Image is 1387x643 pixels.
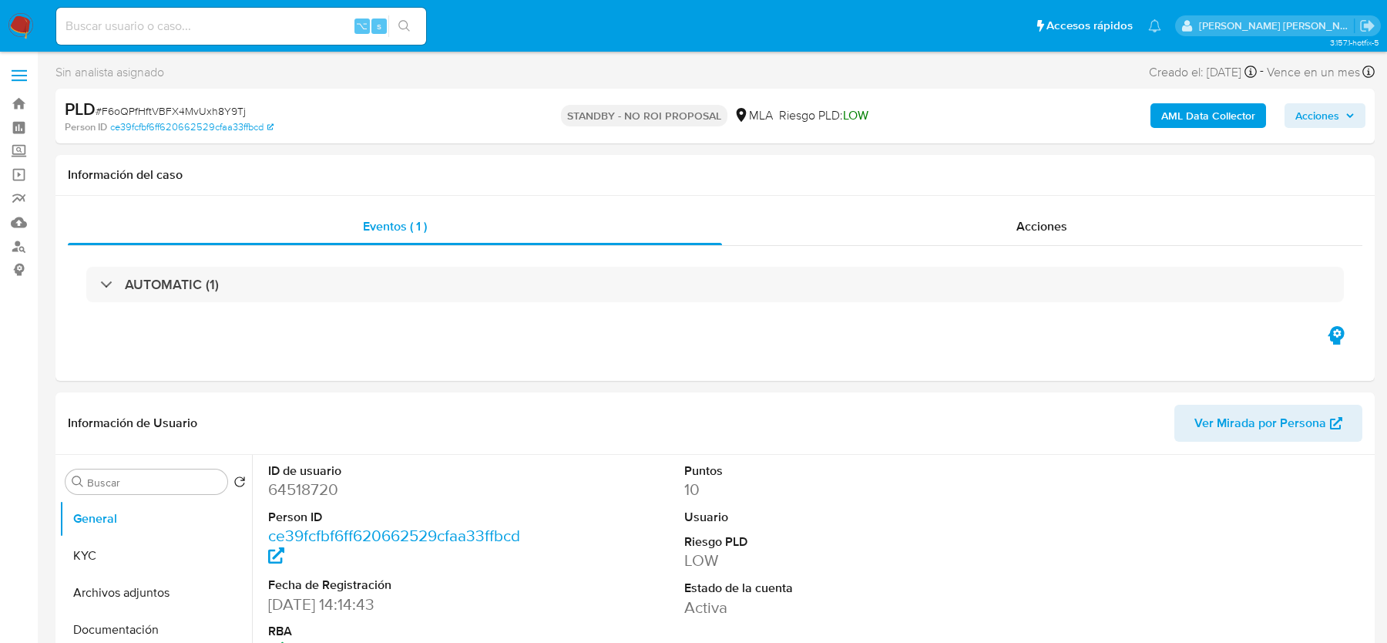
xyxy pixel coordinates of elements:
[356,19,368,33] span: ⌥
[1260,62,1264,82] span: -
[561,105,727,126] p: STANDBY - NO ROI PROPOSAL
[1267,64,1360,81] span: Vence en un mes
[1295,103,1339,128] span: Acciones
[68,167,1362,183] h1: Información del caso
[377,19,381,33] span: s
[1174,405,1362,442] button: Ver Mirada por Persona
[734,107,773,124] div: MLA
[87,476,221,490] input: Buscar
[1161,103,1255,128] b: AML Data Collector
[1016,217,1067,235] span: Acciones
[268,509,530,526] dt: Person ID
[684,479,946,500] dd: 10
[268,524,520,568] a: ce39fcfbf6ff620662529cfaa33ffbcd
[363,217,427,235] span: Eventos ( 1 )
[1150,103,1266,128] button: AML Data Collector
[86,267,1344,302] div: AUTOMATIC (1)
[1149,62,1257,82] div: Creado el: [DATE]
[1285,103,1365,128] button: Acciones
[56,16,426,36] input: Buscar usuario o caso...
[268,463,530,480] dt: ID de usuario
[125,276,219,293] h3: AUTOMATIC (1)
[65,120,107,134] b: Person ID
[268,623,530,640] dt: RBA
[684,550,946,571] dd: LOW
[1046,18,1133,34] span: Accesos rápidos
[96,103,246,119] span: # F6oQPfHftVBFX4MvUxh8Y9Tj
[59,537,252,574] button: KYC
[684,597,946,618] dd: Activa
[684,463,946,480] dt: Puntos
[55,64,164,81] span: Sin analista asignado
[779,107,868,124] span: Riesgo PLD:
[684,580,946,597] dt: Estado de la cuenta
[65,96,96,121] b: PLD
[68,416,197,431] h1: Información de Usuario
[233,476,246,493] button: Volver al orden por defecto
[843,106,868,124] span: LOW
[1199,19,1355,33] p: magali.barcan@mercadolibre.com
[268,479,530,500] dd: 64518720
[110,120,274,134] a: ce39fcfbf6ff620662529cfaa33ffbcd
[1194,405,1326,442] span: Ver Mirada por Persona
[59,574,252,611] button: Archivos adjuntos
[59,500,252,537] button: General
[1359,18,1375,34] a: Salir
[268,594,530,615] dd: [DATE] 14:14:43
[388,15,420,37] button: search-icon
[684,534,946,550] dt: Riesgo PLD
[1148,19,1161,32] a: Notificaciones
[72,476,84,488] button: Buscar
[684,509,946,526] dt: Usuario
[268,577,530,594] dt: Fecha de Registración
